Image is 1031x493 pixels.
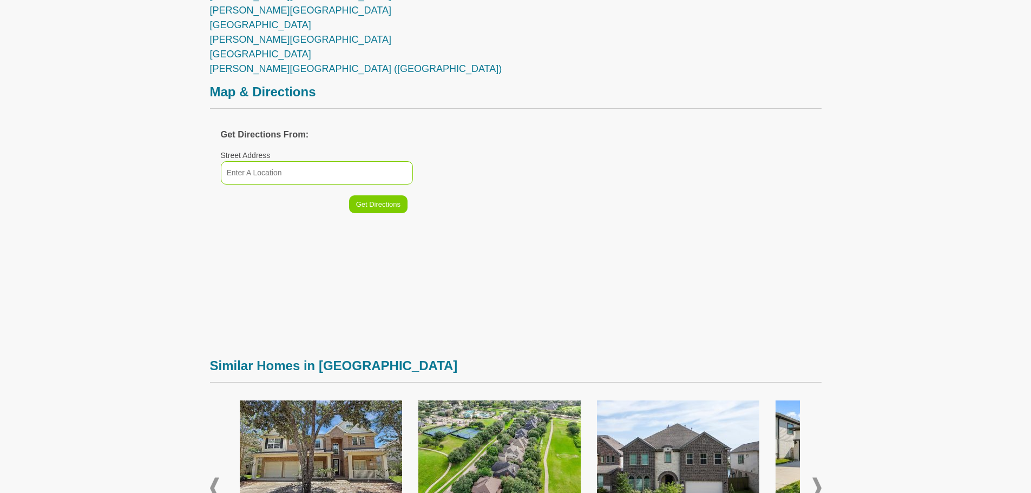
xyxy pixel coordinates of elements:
[210,5,391,16] a: [PERSON_NAME][GEOGRAPHIC_DATA]
[221,161,413,185] input: Enter A Location
[349,195,408,213] button: Get Directions
[221,129,413,140] h3: Get Directions From:
[210,119,424,224] div: Street Address
[210,350,822,383] h3: Similar Homes in [GEOGRAPHIC_DATA]
[210,49,311,60] a: [GEOGRAPHIC_DATA]
[210,63,502,74] a: [PERSON_NAME][GEOGRAPHIC_DATA] ([GEOGRAPHIC_DATA])
[210,34,391,45] a: [PERSON_NAME][GEOGRAPHIC_DATA]
[210,76,822,109] h3: Map & Directions
[210,19,311,30] a: [GEOGRAPHIC_DATA]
